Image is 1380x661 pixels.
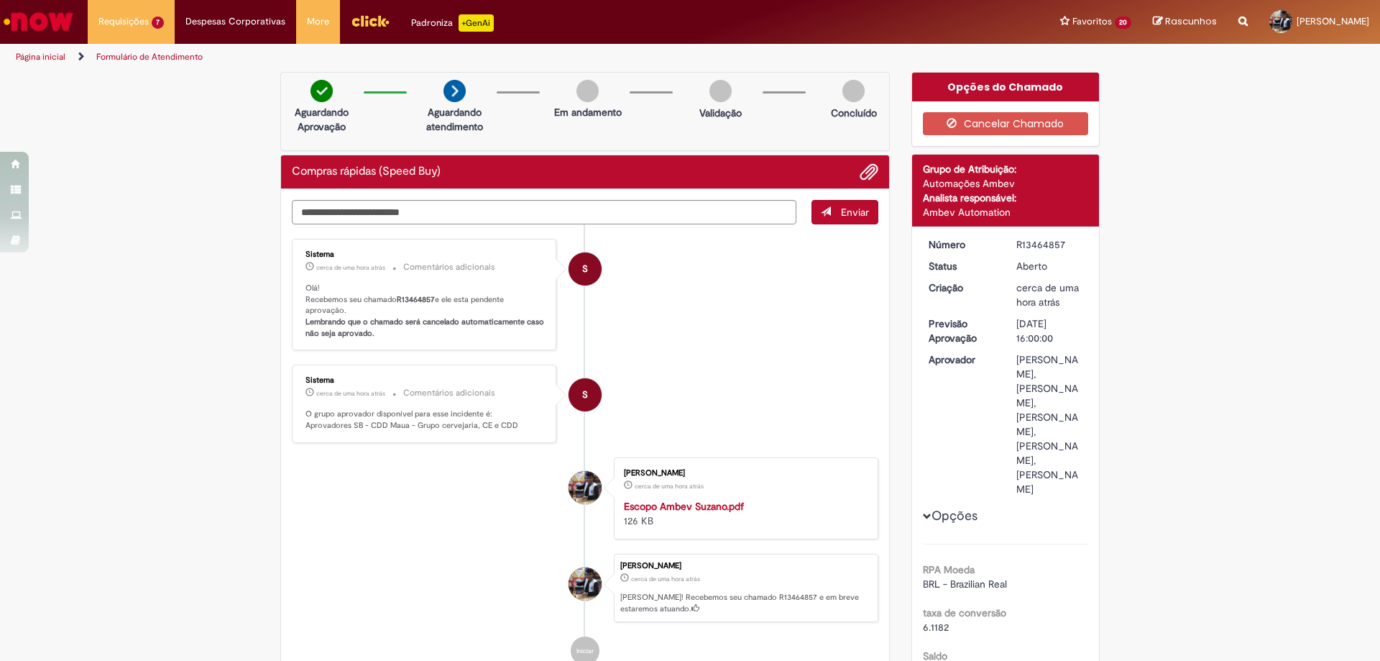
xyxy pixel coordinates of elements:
[316,263,385,272] time: 30/08/2025 10:59:41
[292,200,796,224] textarea: Digite sua mensagem aqui...
[1016,281,1083,309] div: 30/08/2025 10:59:29
[699,106,742,120] p: Validação
[287,105,356,134] p: Aguardando Aprovação
[1016,316,1083,345] div: [DATE] 16:00:00
[305,250,545,259] div: Sistema
[307,14,329,29] span: More
[16,51,65,63] a: Página inicial
[96,51,203,63] a: Formulário de Atendimento
[624,469,863,478] div: [PERSON_NAME]
[11,44,909,70] ul: Trilhas de página
[620,592,870,614] p: [PERSON_NAME]! Recebemos seu chamado R13464857 e em breve estaremos atuando.
[292,165,441,178] h2: Compras rápidas (Speed Buy) Histórico de tíquete
[310,80,333,102] img: check-circle-green.png
[569,378,602,411] div: System
[709,80,732,102] img: img-circle-grey.png
[397,294,435,305] b: R13464857
[923,112,1089,135] button: Cancelar Chamado
[152,17,164,29] span: 7
[860,163,878,181] button: Adicionar anexos
[459,14,494,32] p: +GenAi
[305,316,546,339] b: Lembrando que o chamado será cancelado automaticamente caso não seja aprovado.
[842,80,865,102] img: img-circle-grey.png
[420,105,489,134] p: Aguardando atendimento
[1153,15,1217,29] a: Rascunhos
[923,621,949,634] span: 6.1182
[923,176,1089,191] div: Automações Ambev
[305,376,545,385] div: Sistema
[554,105,622,119] p: Em andamento
[316,389,385,398] time: 30/08/2025 10:59:38
[569,471,602,504] div: Matheus Henrique Costa Pereira
[582,378,588,412] span: S
[918,281,1006,295] dt: Criação
[918,237,1006,252] dt: Número
[351,10,390,32] img: click_logo_yellow_360x200.png
[923,162,1089,176] div: Grupo de Atribuição:
[923,606,1006,619] b: taxa de conversão
[631,575,700,583] time: 30/08/2025 10:59:29
[1016,237,1083,252] div: R13464857
[811,200,878,224] button: Enviar
[923,191,1089,205] div: Analista responsável:
[292,554,878,623] li: Matheus Henrique Costa Pereira
[918,352,1006,367] dt: Aprovador
[831,106,877,120] p: Concluído
[624,499,863,528] div: 126 KB
[576,80,599,102] img: img-circle-grey.png
[443,80,466,102] img: arrow-next.png
[569,567,602,601] div: Matheus Henrique Costa Pereira
[316,389,385,398] span: cerca de uma hora atrás
[403,261,495,273] small: Comentários adicionais
[923,578,1007,591] span: BRL - Brazilian Real
[98,14,149,29] span: Requisições
[1297,15,1369,27] span: [PERSON_NAME]
[912,73,1100,101] div: Opções do Chamado
[1016,259,1083,273] div: Aberto
[841,206,869,219] span: Enviar
[569,252,602,286] div: System
[918,259,1006,273] dt: Status
[620,562,870,570] div: [PERSON_NAME]
[1016,352,1083,496] div: [PERSON_NAME], [PERSON_NAME], [PERSON_NAME], [PERSON_NAME], [PERSON_NAME]
[305,283,545,339] p: Olá! Recebemos seu chamado e ele esta pendente aprovação.
[1016,281,1079,309] span: cerca de uma hora atrás
[635,482,704,491] span: cerca de uma hora atrás
[1016,281,1079,309] time: 30/08/2025 10:59:29
[1165,14,1217,28] span: Rascunhos
[631,575,700,583] span: cerca de uma hora atrás
[1,7,75,36] img: ServiceNow
[582,252,588,286] span: S
[316,263,385,272] span: cerca de uma hora atrás
[305,409,545,431] p: O grupo aprovador disponível para esse incidente é: Aprovadores SB - CDD Maua - Grupo cervejaria,...
[923,205,1089,219] div: Ambev Automation
[411,14,494,32] div: Padroniza
[403,387,495,399] small: Comentários adicionais
[185,14,285,29] span: Despesas Corporativas
[923,563,975,576] b: RPA Moeda
[624,500,744,513] a: Escopo Ambev Suzano.pdf
[1115,17,1131,29] span: 20
[1072,14,1112,29] span: Favoritos
[635,482,704,491] time: 30/08/2025 10:57:56
[918,316,1006,345] dt: Previsão Aprovação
